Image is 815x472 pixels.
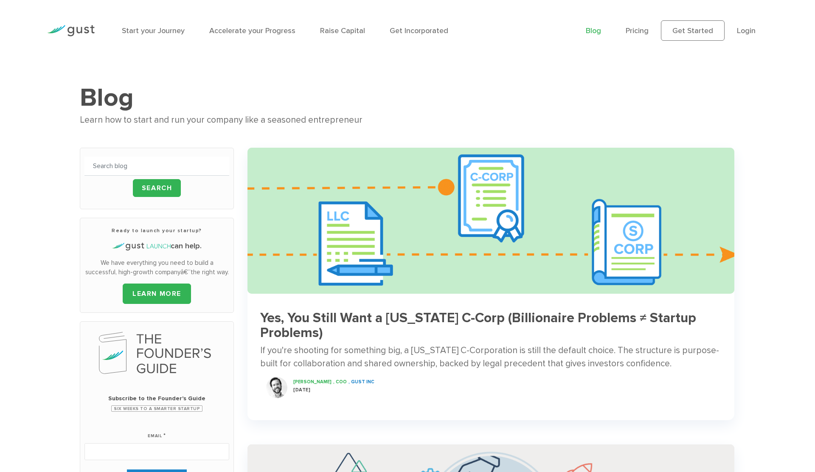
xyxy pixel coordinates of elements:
label: Email [148,423,166,440]
a: S Corporation Llc Startup Tax Savings Hero 745a637daab6798955651138ffe46d682c36e4ed50c581f4efd756... [247,148,734,407]
a: Raise Capital [320,26,365,35]
a: Accelerate your Progress [209,26,295,35]
div: If you're shooting for something big, a [US_STATE] C-Corporation is still the default choice. The... [260,344,722,370]
input: Search blog [84,157,230,176]
img: S Corporation Llc Startup Tax Savings Hero 745a637daab6798955651138ffe46d682c36e4ed50c581f4efd756... [247,148,734,294]
p: We have everything you need to build a successful, high-growth companyâ€”the right way. [84,258,230,277]
a: Start your Journey [122,26,185,35]
a: Get Started [661,20,725,41]
a: Login [737,26,756,35]
span: , Gust INC [348,379,374,385]
h3: Ready to launch your startup? [84,227,230,234]
div: Learn how to start and run your company like a seasoned entrepreneur [80,113,735,127]
h3: Yes, You Still Want a [US_STATE] C-Corp (Billionaire Problems ≠ Startup Problems) [260,311,722,340]
h4: can help. [84,241,230,252]
span: , COO [333,379,347,385]
h1: Blog [80,82,735,113]
img: Gust Logo [47,25,95,37]
span: [PERSON_NAME] [293,379,332,385]
a: Pricing [626,26,649,35]
a: LEARN MORE [123,284,191,304]
a: Blog [586,26,601,35]
span: Subscribe to the Founder's Guide [84,394,230,403]
input: Search [133,179,181,197]
a: Get Incorporated [390,26,448,35]
span: Six Weeks to a Smarter Startup [111,405,202,412]
span: [DATE] [293,387,310,393]
img: Ryan Nash [266,377,287,398]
